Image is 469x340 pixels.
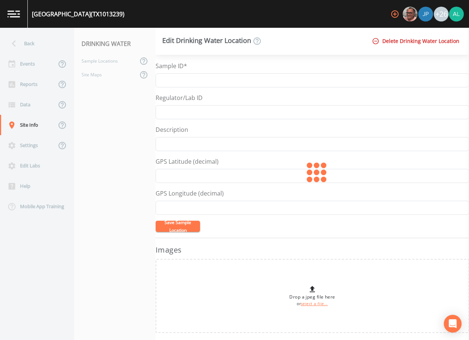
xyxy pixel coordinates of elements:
[418,7,433,21] img: 41241ef155101aa6d92a04480b0d0000
[403,7,418,21] img: e2d790fa78825a4bb76dcb6ab311d44c
[74,54,138,68] a: Sample Locations
[32,10,124,19] div: [GEOGRAPHIC_DATA] (TX1013239)
[156,189,224,198] label: GPS Longitude (decimal)
[156,93,203,102] label: Regulator/Lab ID
[156,221,200,232] button: Save Sample Location
[156,244,469,256] h3: Images
[370,34,462,48] button: Delete Drinking Water Location
[162,37,262,46] div: Edit Drinking Water Location
[402,7,418,21] div: Mike Franklin
[74,33,156,54] div: DRINKING WATER
[7,10,20,17] img: logo
[156,61,187,70] label: Sample ID*
[444,315,462,333] div: Open Intercom Messenger
[301,301,328,306] a: select a file...
[297,301,328,306] small: or
[289,285,335,307] div: Drop a jpeg file here
[434,7,449,21] div: +26
[156,157,219,166] label: GPS Latitude (decimal)
[156,125,188,134] label: Description
[418,7,433,21] div: Joshua gere Paul
[449,7,464,21] img: 30a13df2a12044f58df5f6b7fda61338
[74,68,138,81] a: Site Maps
